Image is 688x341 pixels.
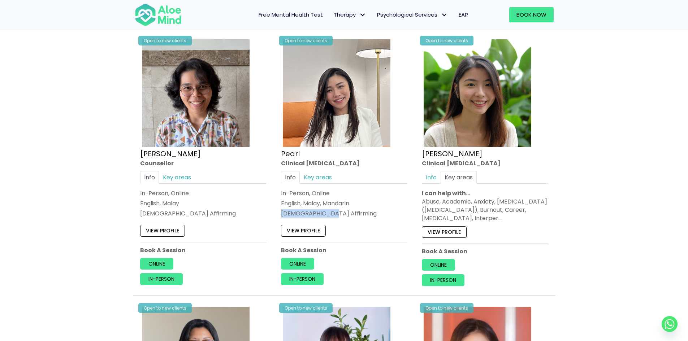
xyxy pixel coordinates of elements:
[441,171,477,184] a: Key areas
[281,199,407,207] p: English, Malay, Mandarin
[422,189,548,197] p: I can help with…
[135,3,182,27] img: Aloe mind Logo
[140,225,185,237] a: View profile
[424,39,531,147] img: Peggy Clin Psych
[140,159,267,167] div: Counsellor
[422,149,483,159] a: [PERSON_NAME]
[140,149,201,159] a: [PERSON_NAME]
[439,10,450,20] span: Psychological Services: submenu
[140,246,267,254] p: Book A Session
[422,259,455,271] a: Online
[279,36,333,45] div: Open to new clients
[281,149,300,159] a: Pearl
[453,7,473,22] a: EAP
[422,226,467,238] a: View profile
[509,7,554,22] a: Book Now
[420,36,473,45] div: Open to new clients
[422,171,441,184] a: Info
[259,11,323,18] span: Free Mental Health Test
[422,247,548,255] p: Book A Session
[138,36,192,45] div: Open to new clients
[191,7,473,22] nav: Menu
[142,39,250,147] img: zafeera counsellor
[140,171,159,184] a: Info
[281,189,407,197] div: In-Person, Online
[281,171,300,184] a: Info
[372,7,453,22] a: Psychological ServicesPsychological Services: submenu
[358,10,368,20] span: Therapy: submenu
[281,273,324,285] a: In-person
[281,159,407,167] div: Clinical [MEDICAL_DATA]
[422,159,548,167] div: Clinical [MEDICAL_DATA]
[300,171,336,184] a: Key areas
[140,273,183,285] a: In-person
[253,7,328,22] a: Free Mental Health Test
[140,189,267,197] div: In-Person, Online
[334,11,366,18] span: Therapy
[140,209,267,218] div: [DEMOGRAPHIC_DATA] Affirming
[283,39,390,147] img: Pearl photo
[420,303,473,313] div: Open to new clients
[279,303,333,313] div: Open to new clients
[138,303,192,313] div: Open to new clients
[377,11,448,18] span: Psychological Services
[159,171,195,184] a: Key areas
[459,11,468,18] span: EAP
[140,258,173,270] a: Online
[281,225,326,237] a: View profile
[281,246,407,254] p: Book A Session
[140,199,267,207] p: English, Malay
[328,7,372,22] a: TherapyTherapy: submenu
[281,258,314,270] a: Online
[516,11,546,18] span: Book Now
[281,209,407,218] div: [DEMOGRAPHIC_DATA] Affirming
[662,316,678,332] a: Whatsapp
[422,274,464,286] a: In-person
[422,197,548,223] div: Abuse, Academic, Anxiety, [MEDICAL_DATA] ([MEDICAL_DATA]), Burnout, Career, [MEDICAL_DATA], Inter...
